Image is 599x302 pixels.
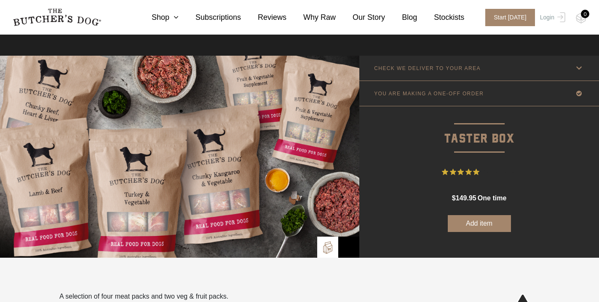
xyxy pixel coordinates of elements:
a: Shop [135,12,179,23]
span: 14 Reviews [483,166,516,178]
a: Our Story [336,12,385,23]
button: Add item [448,215,511,232]
a: Stockists [417,12,464,23]
img: TBD_Build-A-Box.png [321,241,334,254]
a: Blog [385,12,417,23]
p: CHECK WE DELIVER TO YOUR AREA [374,65,481,71]
a: Reviews [241,12,286,23]
img: TBD_Cart-Empty.png [576,13,586,24]
a: Why Raw [286,12,336,23]
a: YOU ARE MAKING A ONE-OFF ORDER [359,81,599,106]
span: Start [DATE] [485,9,535,26]
span: $ [452,194,456,202]
a: CHECK WE DELIVER TO YOUR AREA [359,56,599,81]
a: Start [DATE] [477,9,538,26]
button: Rated 4.9 out of 5 stars from 14 reviews. Jump to reviews. [442,166,516,178]
span: 149.95 [456,194,476,202]
p: YOU ARE MAKING A ONE-OFF ORDER [374,91,484,97]
a: Login [538,9,565,26]
p: Taster Box [359,106,599,149]
a: Subscriptions [179,12,241,23]
span: one time [478,194,506,202]
div: 0 [581,10,589,18]
img: TBD_Lifestyle_Black.png [342,241,355,253]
